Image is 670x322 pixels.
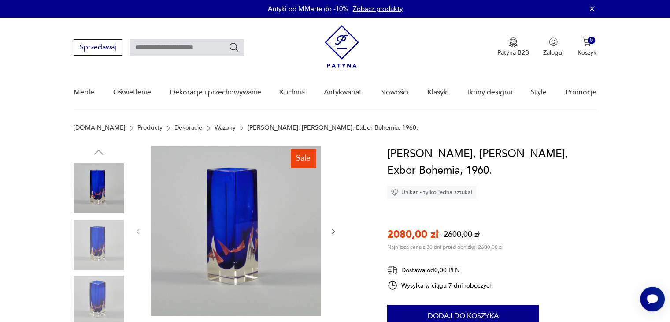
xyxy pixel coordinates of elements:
[549,37,558,46] img: Ikonka użytkownika
[509,37,518,47] img: Ikona medalu
[353,4,403,13] a: Zobacz produkty
[543,49,563,57] p: Zaloguj
[387,265,493,276] div: Dostawa od 0,00 PLN
[74,75,94,109] a: Meble
[380,75,408,109] a: Nowości
[577,49,596,57] p: Koszyk
[387,243,503,251] p: Najniższa cena z 30 dni przed obniżką: 2600,00 zł
[577,37,596,57] button: 0Koszyk
[151,146,321,316] img: Zdjęcie produktu Wazon, Pavel Hlava, Exbor Bohemia, 1960.
[588,37,595,44] div: 0
[325,25,359,68] img: Patyna - sklep z meblami i dekoracjami vintage
[229,42,239,52] button: Szukaj
[215,124,236,131] a: Wazony
[566,75,596,109] a: Promocje
[444,229,480,240] p: 2600,00 zł
[137,124,163,131] a: Produkty
[280,75,305,109] a: Kuchnia
[582,37,591,46] img: Ikona koszyka
[387,186,476,199] div: Unikat - tylko jedna sztuka!
[324,75,362,109] a: Antykwariat
[531,75,547,109] a: Style
[387,146,596,179] h1: [PERSON_NAME], [PERSON_NAME], Exbor Bohemia, 1960.
[387,227,438,242] p: 2080,00 zł
[387,265,398,276] img: Ikona dostawy
[291,149,316,168] div: Sale
[74,124,125,131] a: [DOMAIN_NAME]
[497,37,529,57] a: Ikona medaluPatyna B2B
[170,75,261,109] a: Dekoracje i przechowywanie
[74,45,122,51] a: Sprzedawaj
[543,37,563,57] button: Zaloguj
[497,37,529,57] button: Patyna B2B
[113,75,151,109] a: Oświetlenie
[74,163,124,213] img: Zdjęcie produktu Wazon, Pavel Hlava, Exbor Bohemia, 1960.
[74,39,122,56] button: Sprzedawaj
[640,287,665,311] iframe: Smartsupp widget button
[391,188,399,196] img: Ikona diamentu
[174,124,202,131] a: Dekoracje
[497,49,529,57] p: Patyna B2B
[74,220,124,270] img: Zdjęcie produktu Wazon, Pavel Hlava, Exbor Bohemia, 1960.
[248,124,418,131] p: [PERSON_NAME], [PERSON_NAME], Exbor Bohemia, 1960.
[427,75,449,109] a: Klasyki
[387,280,493,291] div: Wysyłka w ciągu 7 dni roboczych
[467,75,512,109] a: Ikony designu
[268,4,348,13] p: Antyki od MMarte do -10%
